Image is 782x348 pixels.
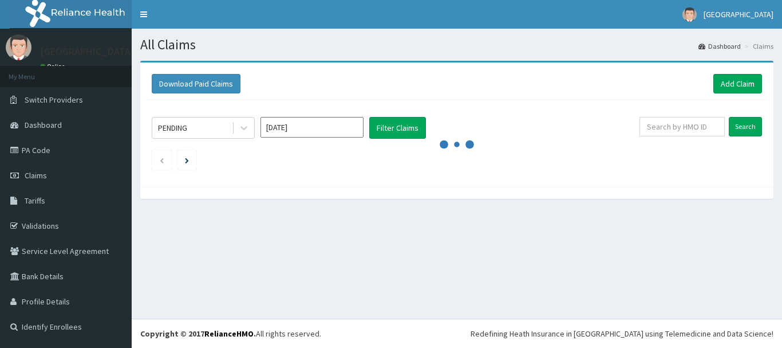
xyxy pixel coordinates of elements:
[682,7,697,22] img: User Image
[132,319,782,348] footer: All rights reserved.
[25,95,83,105] span: Switch Providers
[25,120,62,130] span: Dashboard
[140,329,256,339] strong: Copyright © 2017 .
[40,62,68,71] a: Online
[704,9,773,19] span: [GEOGRAPHIC_DATA]
[713,74,762,93] a: Add Claim
[6,34,31,60] img: User Image
[140,37,773,52] h1: All Claims
[159,155,164,165] a: Previous page
[158,122,187,134] div: PENDING
[25,170,47,181] span: Claims
[185,155,189,165] a: Next page
[742,41,773,51] li: Claims
[369,117,426,139] button: Filter Claims
[440,127,474,162] svg: audio-loading
[25,195,45,206] span: Tariffs
[639,117,725,136] input: Search by HMO ID
[698,41,741,51] a: Dashboard
[204,329,254,339] a: RelianceHMO
[152,74,240,93] button: Download Paid Claims
[729,117,762,136] input: Search
[40,46,135,57] p: [GEOGRAPHIC_DATA]
[260,117,364,138] input: Select Month and Year
[471,328,773,339] div: Redefining Heath Insurance in [GEOGRAPHIC_DATA] using Telemedicine and Data Science!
